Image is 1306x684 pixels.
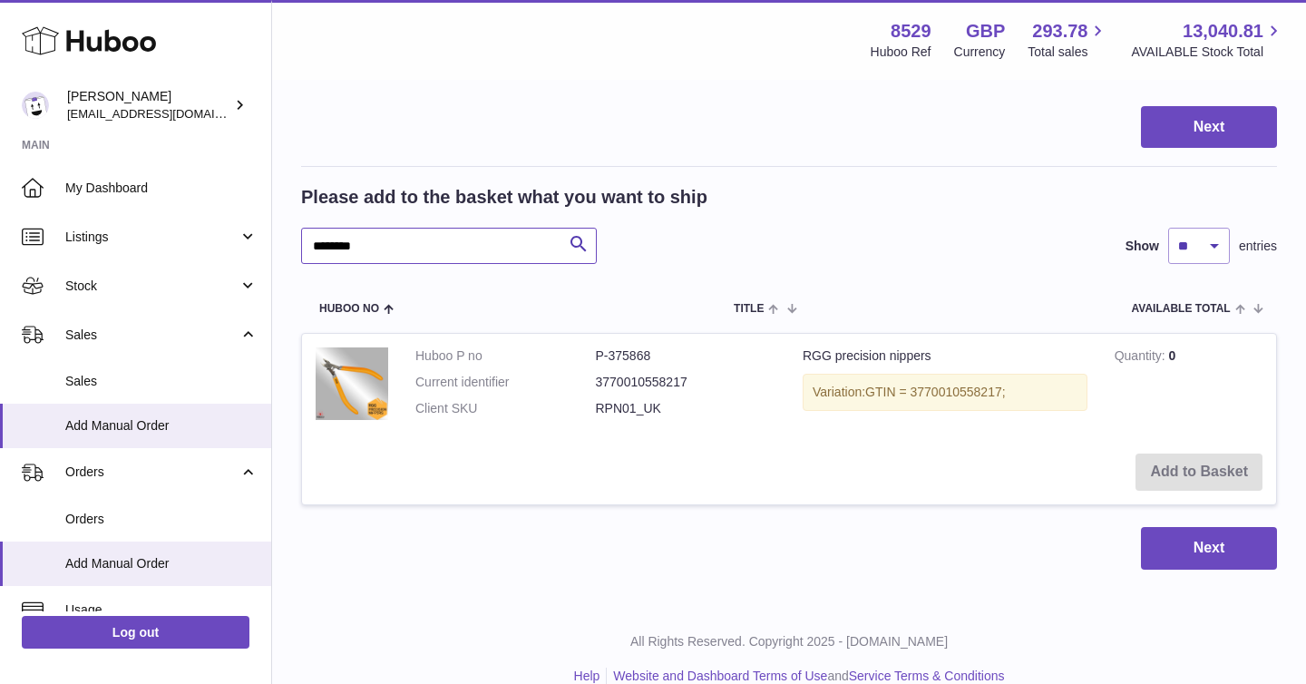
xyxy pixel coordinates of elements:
img: admin@redgrass.ch [22,92,49,119]
span: GTIN = 3770010558217; [865,385,1006,399]
div: [PERSON_NAME] [67,88,230,122]
span: Add Manual Order [65,417,258,435]
span: My Dashboard [65,180,258,197]
h2: Please add to the basket what you want to ship [301,185,707,210]
span: AVAILABLE Stock Total [1131,44,1284,61]
dt: Client SKU [415,400,596,417]
a: 13,040.81 AVAILABLE Stock Total [1131,19,1284,61]
button: Next [1141,527,1277,570]
strong: Quantity [1115,348,1169,367]
a: Service Terms & Conditions [849,669,1005,683]
dd: RPN01_UK [596,400,776,417]
span: Orders [65,464,239,481]
img: RGG precision nippers [316,347,388,420]
div: Huboo Ref [871,44,931,61]
span: Total sales [1028,44,1108,61]
span: Title [734,303,764,315]
span: Add Manual Order [65,555,258,572]
a: Website and Dashboard Terms of Use [613,669,827,683]
label: Show [1126,238,1159,255]
p: All Rights Reserved. Copyright 2025 - [DOMAIN_NAME] [287,633,1291,650]
strong: GBP [966,19,1005,44]
a: 293.78 Total sales [1028,19,1108,61]
span: [EMAIL_ADDRESS][DOMAIN_NAME] [67,106,267,121]
dt: Current identifier [415,374,596,391]
a: Help [574,669,600,683]
button: Next [1141,106,1277,149]
dt: Huboo P no [415,347,596,365]
div: Currency [954,44,1006,61]
a: Log out [22,616,249,649]
span: Listings [65,229,239,246]
div: Variation: [803,374,1087,411]
span: Stock [65,278,239,295]
span: AVAILABLE Total [1132,303,1231,315]
td: RGG precision nippers [789,334,1101,440]
span: entries [1239,238,1277,255]
td: 0 [1101,334,1276,440]
dd: P-375868 [596,347,776,365]
span: 13,040.81 [1183,19,1263,44]
span: Usage [65,601,258,619]
span: Huboo no [319,303,379,315]
span: Sales [65,373,258,390]
span: 293.78 [1032,19,1087,44]
span: Sales [65,327,239,344]
strong: 8529 [891,19,931,44]
dd: 3770010558217 [596,374,776,391]
span: Orders [65,511,258,528]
